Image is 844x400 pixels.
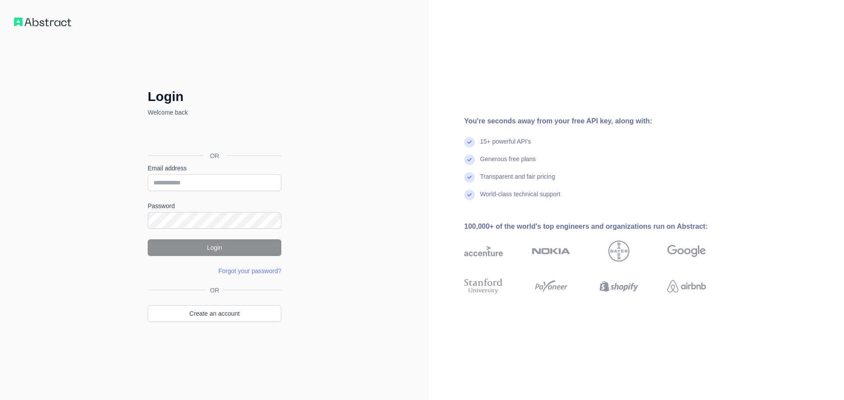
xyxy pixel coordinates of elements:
a: Create an account [148,305,281,322]
img: stanford university [464,277,503,296]
iframe: Sign in with Google Button [143,126,284,146]
label: Password [148,202,281,210]
div: Transparent and fair pricing [480,172,555,190]
img: bayer [608,241,629,262]
button: Login [148,239,281,256]
div: World-class technical support [480,190,560,207]
h2: Login [148,89,281,105]
label: Email address [148,164,281,173]
div: Generous free plans [480,155,536,172]
img: check mark [464,172,475,183]
p: Welcome back [148,108,281,117]
img: google [667,241,706,262]
img: check mark [464,137,475,148]
img: Workflow [14,18,71,26]
div: 100,000+ of the world's top engineers and organizations run on Abstract: [464,221,734,232]
img: airbnb [667,277,706,296]
div: You're seconds away from your free API key, along with: [464,116,734,126]
img: check mark [464,155,475,165]
span: OR [207,286,223,295]
img: shopify [600,277,638,296]
img: payoneer [532,277,571,296]
span: OR [203,151,226,160]
a: Forgot your password? [218,267,281,274]
img: nokia [532,241,571,262]
img: accenture [464,241,503,262]
img: check mark [464,190,475,200]
div: 15+ powerful API's [480,137,531,155]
